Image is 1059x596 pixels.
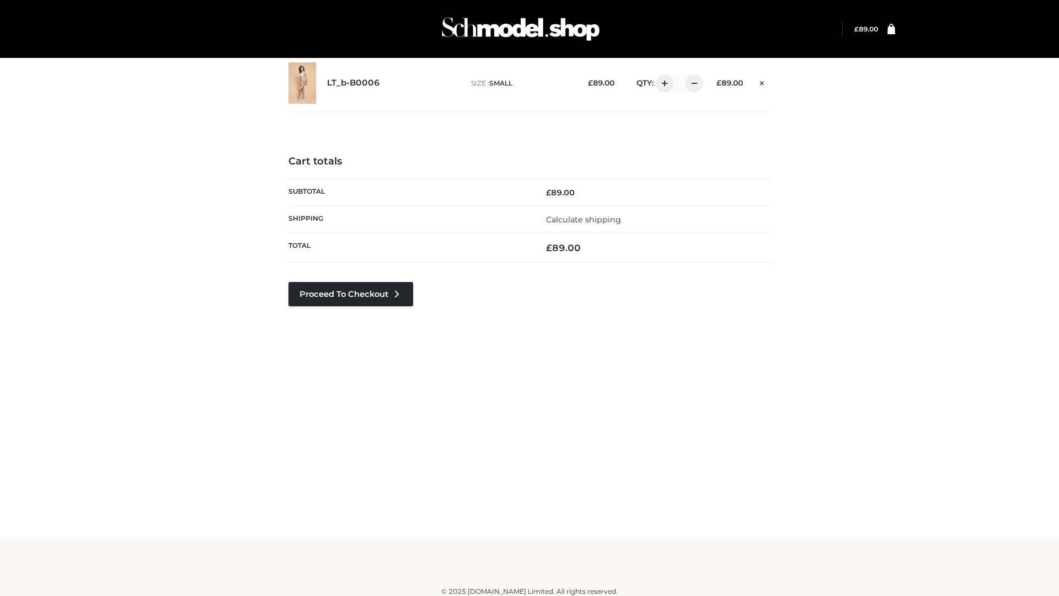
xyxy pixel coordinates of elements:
a: Remove this item [754,74,771,89]
span: £ [546,242,552,253]
a: Calculate shipping [546,215,621,225]
h4: Cart totals [288,156,771,168]
bdi: 89.00 [588,78,614,87]
th: Subtotal [288,179,529,206]
span: SMALL [489,79,512,87]
p: size : [471,78,571,88]
span: £ [854,25,859,33]
img: Schmodel Admin 964 [438,7,603,51]
span: £ [546,188,551,198]
a: LT_b-B0006 [327,78,380,88]
a: Proceed to Checkout [288,282,413,306]
div: QTY: [625,74,699,92]
img: LT_b-B0006 - SMALL [288,62,316,104]
a: £89.00 [854,25,878,33]
bdi: 89.00 [854,25,878,33]
th: Total [288,233,529,263]
span: £ [588,78,593,87]
span: £ [716,78,721,87]
bdi: 89.00 [716,78,743,87]
bdi: 89.00 [546,242,581,253]
bdi: 89.00 [546,188,575,198]
th: Shipping [288,206,529,233]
